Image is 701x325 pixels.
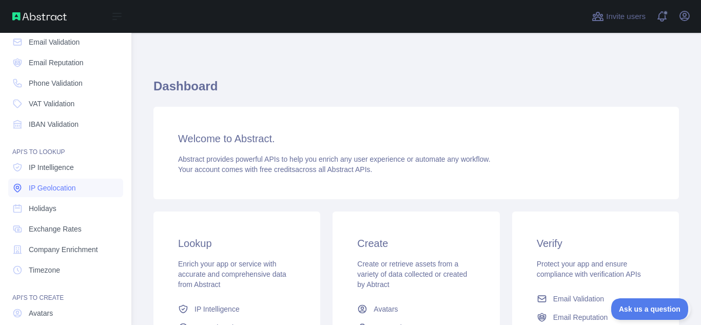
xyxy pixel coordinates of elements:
[8,115,123,133] a: IBAN Validation
[178,131,654,146] h3: Welcome to Abstract.
[537,260,641,278] span: Protect your app and ensure compliance with verification APIs
[260,165,295,174] span: free credits
[29,203,56,214] span: Holidays
[29,265,60,275] span: Timezone
[29,58,84,68] span: Email Reputation
[29,244,98,255] span: Company Enrichment
[590,8,648,25] button: Invite users
[29,119,79,129] span: IBAN Validation
[29,37,80,47] span: Email Validation
[357,236,475,251] h3: Create
[8,94,123,113] a: VAT Validation
[8,261,123,279] a: Timezone
[153,78,679,103] h1: Dashboard
[374,304,398,314] span: Avatars
[8,53,123,72] a: Email Reputation
[8,74,123,92] a: Phone Validation
[29,99,74,109] span: VAT Validation
[553,294,604,304] span: Email Validation
[178,165,372,174] span: Your account comes with across all Abstract APIs.
[353,300,479,318] a: Avatars
[8,240,123,259] a: Company Enrichment
[537,236,654,251] h3: Verify
[611,298,691,320] iframe: Toggle Customer Support
[533,290,658,308] a: Email Validation
[29,224,82,234] span: Exchange Rates
[8,199,123,218] a: Holidays
[8,158,123,177] a: IP Intelligence
[606,11,646,23] span: Invite users
[29,308,53,318] span: Avatars
[553,312,608,322] span: Email Reputation
[12,12,67,21] img: Abstract API
[8,136,123,156] div: API'S TO LOOKUP
[174,300,300,318] a: IP Intelligence
[8,179,123,197] a: IP Geolocation
[178,236,296,251] h3: Lookup
[29,183,76,193] span: IP Geolocation
[8,281,123,302] div: API'S TO CREATE
[357,260,467,289] span: Create or retrieve assets from a variety of data collected or created by Abtract
[8,220,123,238] a: Exchange Rates
[8,33,123,51] a: Email Validation
[8,304,123,322] a: Avatars
[194,304,240,314] span: IP Intelligence
[178,260,286,289] span: Enrich your app or service with accurate and comprehensive data from Abstract
[178,155,491,163] span: Abstract provides powerful APIs to help you enrich any user experience or automate any workflow.
[29,78,83,88] span: Phone Validation
[29,162,74,173] span: IP Intelligence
